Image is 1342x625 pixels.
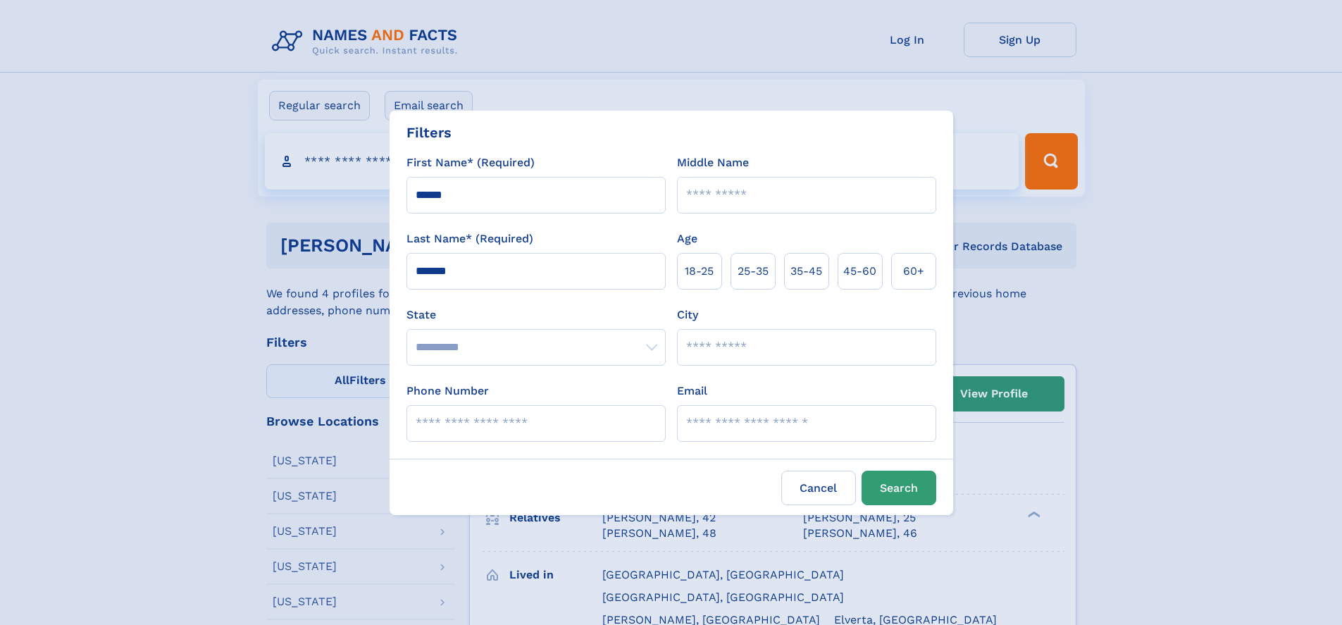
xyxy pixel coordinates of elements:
[406,230,533,247] label: Last Name* (Required)
[406,154,535,171] label: First Name* (Required)
[903,263,924,280] span: 60+
[677,383,707,400] label: Email
[406,307,666,323] label: State
[781,471,856,505] label: Cancel
[843,263,876,280] span: 45‑60
[406,122,452,143] div: Filters
[790,263,822,280] span: 35‑45
[685,263,714,280] span: 18‑25
[677,307,698,323] label: City
[406,383,489,400] label: Phone Number
[677,230,697,247] label: Age
[677,154,749,171] label: Middle Name
[862,471,936,505] button: Search
[738,263,769,280] span: 25‑35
